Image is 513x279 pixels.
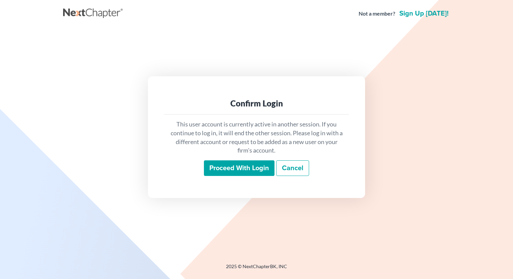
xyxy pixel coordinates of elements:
[276,160,309,176] a: Cancel
[398,10,450,17] a: Sign up [DATE]!
[170,98,343,109] div: Confirm Login
[170,120,343,155] p: This user account is currently active in another session. If you continue to log in, it will end ...
[63,263,450,275] div: 2025 © NextChapterBK, INC
[359,10,395,18] strong: Not a member?
[204,160,274,176] input: Proceed with login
